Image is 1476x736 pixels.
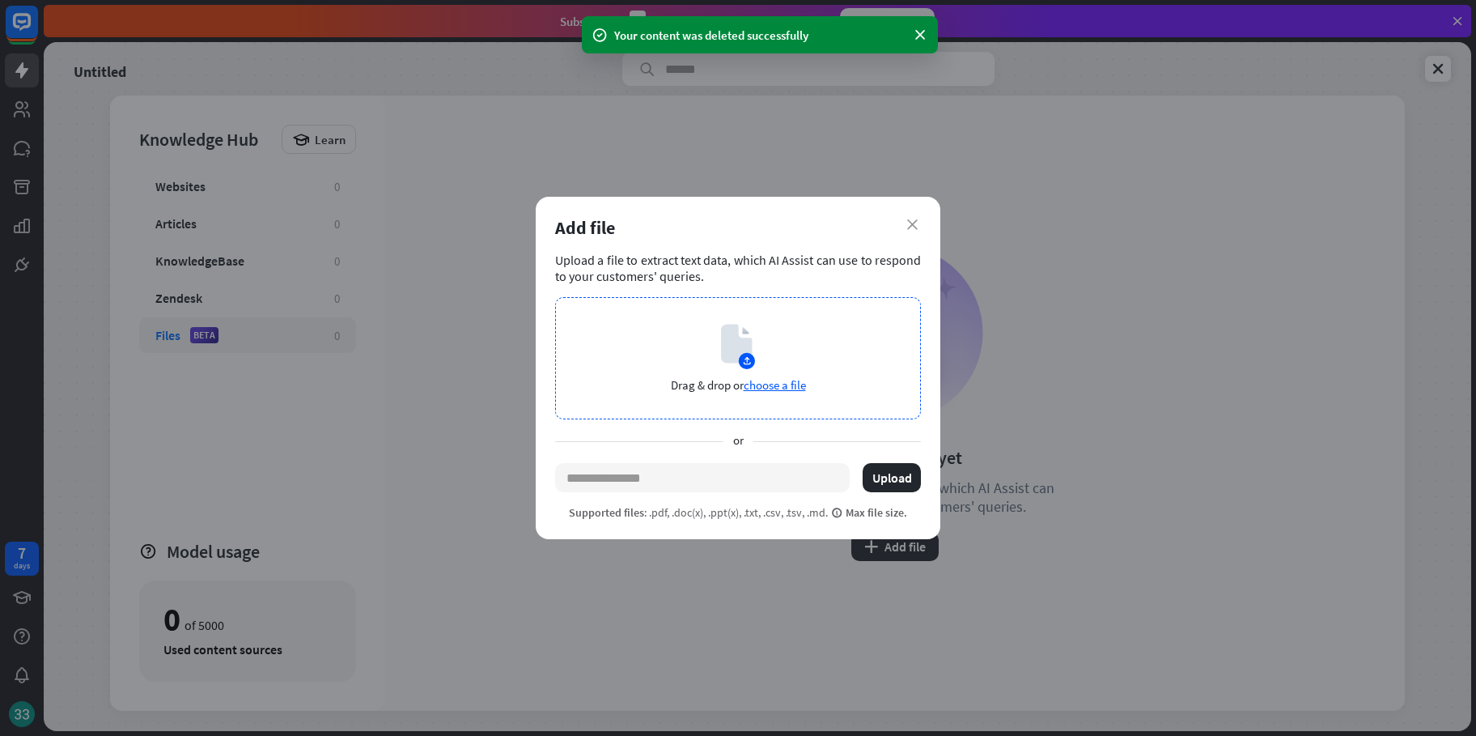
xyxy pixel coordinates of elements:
[863,463,921,492] button: Upload
[614,27,906,44] div: Your content was deleted successfully
[744,377,806,393] span: choose a file
[569,505,644,520] span: Supported files
[907,219,918,230] i: close
[569,505,907,520] p: : .pdf, .doc(x), .ppt(x), .txt, .csv, .tsv, .md.
[13,6,61,55] button: Open LiveChat chat widget
[723,432,753,450] span: or
[555,252,921,284] div: Upload a file to extract text data, which AI Assist can use to respond to your customers' queries.
[671,377,806,393] p: Drag & drop or
[831,505,907,520] span: Max file size.
[555,216,921,239] div: Add file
